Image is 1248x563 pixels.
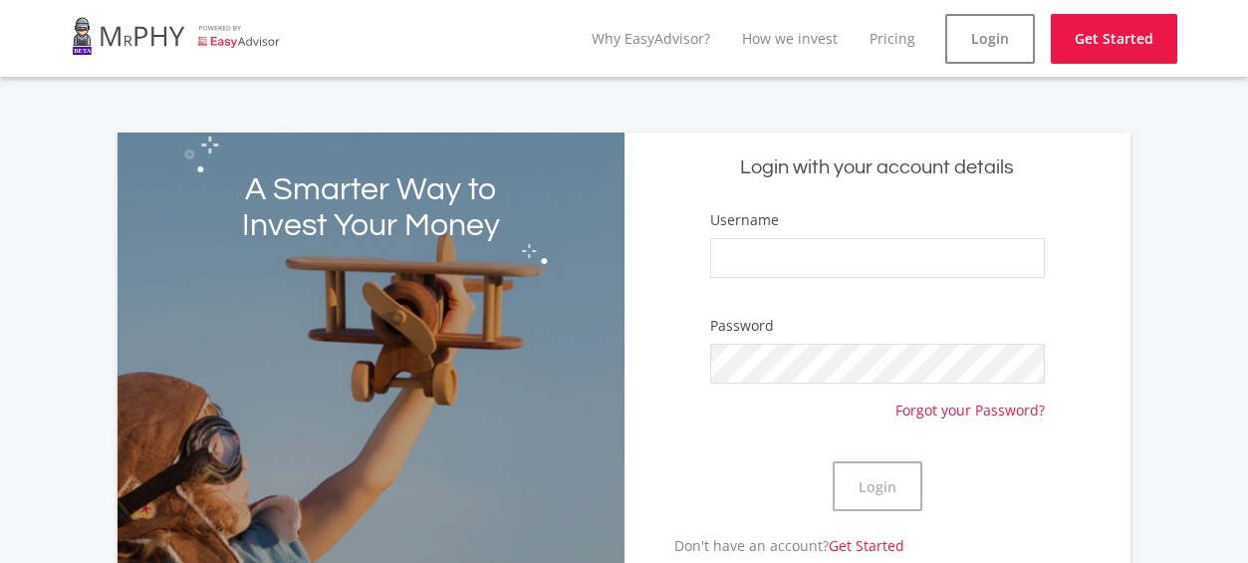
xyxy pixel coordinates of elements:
a: Forgot your Password? [895,384,1045,421]
h5: Login with your account details [639,154,1117,181]
button: Login [833,461,922,511]
a: Login [945,14,1035,64]
p: Don't have an account? [624,535,905,556]
label: Password [710,316,774,336]
h2: A Smarter Way to Invest Your Money [218,172,522,244]
a: How we invest [742,29,838,48]
a: Why EasyAdvisor? [592,29,710,48]
a: Pricing [870,29,915,48]
a: Get Started [1051,14,1177,64]
a: Get Started [829,536,904,555]
label: Username [710,210,779,230]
